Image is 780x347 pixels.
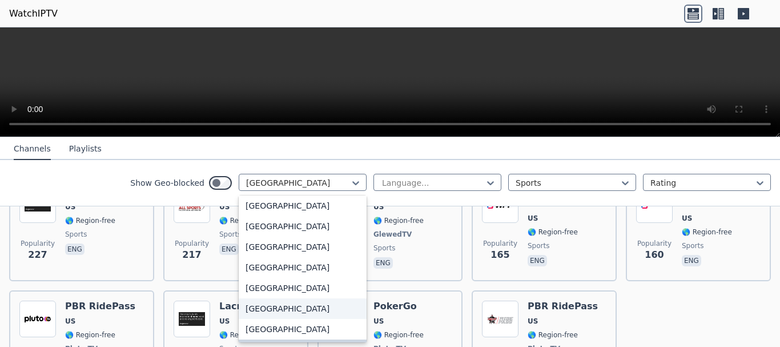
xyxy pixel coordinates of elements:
[528,214,538,223] span: US
[239,278,367,298] div: [GEOGRAPHIC_DATA]
[65,230,87,239] span: sports
[219,301,281,312] h6: Lacrosse TV
[130,177,204,189] label: Show Geo-blocked
[219,230,241,239] span: sports
[373,330,424,340] span: 🌎 Region-free
[239,319,367,340] div: [GEOGRAPHIC_DATA]
[528,317,538,326] span: US
[483,239,517,248] span: Popularity
[373,317,384,326] span: US
[239,216,367,237] div: [GEOGRAPHIC_DATA]
[28,248,47,262] span: 227
[219,202,230,212] span: US
[637,239,672,248] span: Popularity
[219,244,239,255] p: eng
[14,138,51,160] button: Channels
[682,255,701,266] p: eng
[65,317,75,326] span: US
[682,214,692,223] span: US
[373,301,424,312] h6: PokerGo
[9,7,58,21] a: WatchIPTV
[373,216,424,225] span: 🌎 Region-free
[239,257,367,278] div: [GEOGRAPHIC_DATA]
[19,301,56,337] img: PBR RidePass
[528,301,598,312] h6: PBR RidePass
[490,248,509,262] span: 165
[373,257,393,269] p: eng
[65,301,135,312] h6: PBR RidePass
[239,298,367,319] div: [GEOGRAPHIC_DATA]
[528,330,578,340] span: 🌎 Region-free
[219,317,230,326] span: US
[528,228,578,237] span: 🌎 Region-free
[682,241,703,250] span: sports
[482,301,518,337] img: PBR RidePass
[21,239,55,248] span: Popularity
[69,138,102,160] button: Playlists
[219,216,270,225] span: 🌎 Region-free
[239,196,367,216] div: [GEOGRAPHIC_DATA]
[373,202,384,212] span: US
[65,202,75,212] span: US
[373,230,412,239] span: GlewedTV
[239,237,367,257] div: [GEOGRAPHIC_DATA]
[174,301,210,337] img: Lacrosse TV
[219,330,270,340] span: 🌎 Region-free
[528,241,549,250] span: sports
[528,255,547,266] p: eng
[182,248,201,262] span: 217
[175,239,209,248] span: Popularity
[65,244,85,255] p: eng
[65,330,115,340] span: 🌎 Region-free
[65,216,115,225] span: 🌎 Region-free
[645,248,664,262] span: 160
[373,244,395,253] span: sports
[682,228,732,237] span: 🌎 Region-free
